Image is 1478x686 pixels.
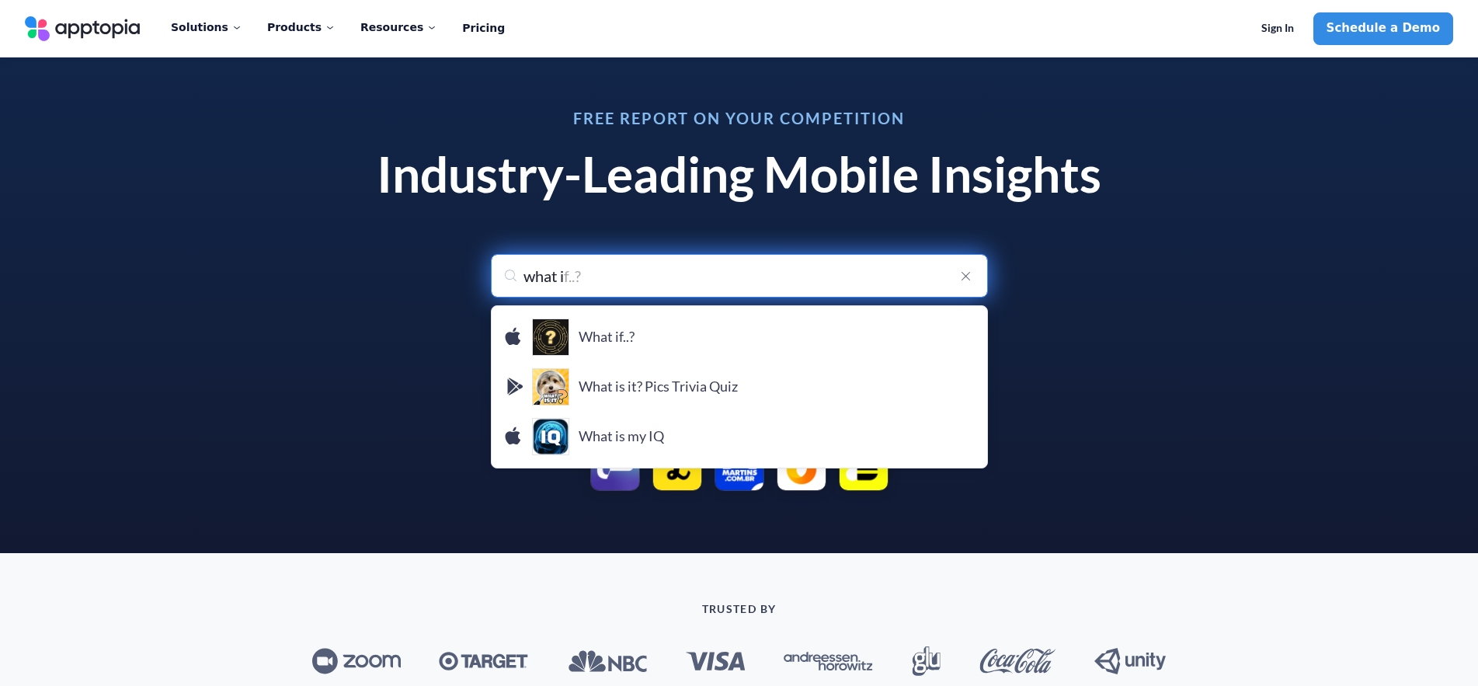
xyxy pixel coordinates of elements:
img: What is it? Pics Trivia Quiz icon [532,368,569,406]
div: What is it? Pics Trivia Quiz [532,368,569,406]
img: Zoom_logo.svg [312,648,401,674]
h4: What is it? Pics Trivia Quiz [579,378,975,395]
img: Andreessen_Horowitz_new_logo.svg [784,652,873,671]
img: What if..? icon [532,319,569,356]
img: Unity_Technologies_logo.svg [1094,648,1166,674]
a: Pricing [462,12,505,45]
img: Visa_Inc._logo.svg [686,652,746,670]
div: Products [267,11,336,44]
img: Glu_Mobile_logo.svg [912,646,941,676]
span: Sign In [1261,22,1294,35]
a: What if..? iconWhat if..? [492,312,987,362]
img: Coca-Cola_logo.svg [979,649,1056,674]
p: TRUSTED BY [180,603,1299,615]
p: Run a report on popular apps [359,409,1120,423]
div: What if..? [532,319,569,356]
h3: Free Report on Your Competition [359,110,1120,126]
h1: Industry-Leading Mobile Insights [359,145,1120,204]
div: Resources [360,11,437,44]
a: Sign In [1248,12,1307,45]
a: Schedule a Demo [1313,12,1453,45]
input: Search for your app [491,254,988,298]
div: What is my IQ [532,418,569,455]
img: What is my IQ icon [532,418,569,455]
img: Target_logo.svg [439,652,528,671]
a: What is it? Pics Trivia Quiz iconWhat is it? Pics Trivia Quiz [492,362,987,412]
a: What is my IQ iconWhat is my IQ [492,412,987,461]
ul: menu-options [491,305,988,468]
h4: What is my IQ [579,428,975,445]
img: NBC_logo.svg [567,649,647,673]
div: Solutions [171,11,242,44]
h4: What if..? [579,329,975,346]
